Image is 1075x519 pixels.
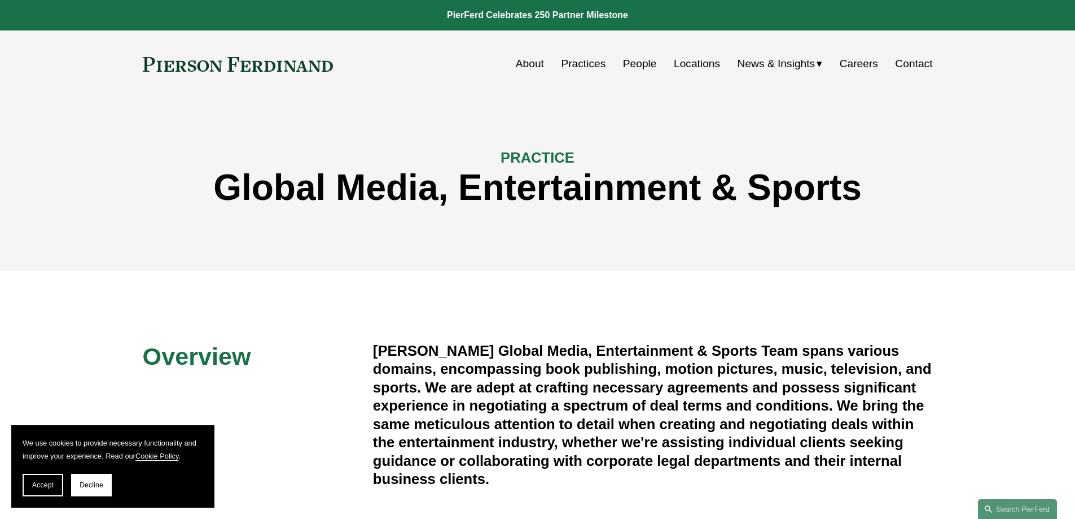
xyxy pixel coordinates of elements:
[11,425,214,508] section: Cookie banner
[135,452,179,460] a: Cookie Policy
[32,481,54,489] span: Accept
[143,343,251,370] span: Overview
[501,150,574,165] span: PRACTICE
[895,53,932,75] a: Contact
[143,167,933,208] h1: Global Media, Entertainment & Sports
[561,53,605,75] a: Practices
[23,437,203,463] p: We use cookies to provide necessary functionality and improve your experience. Read our .
[738,53,823,75] a: folder dropdown
[373,342,933,489] h4: [PERSON_NAME] Global Media, Entertainment & Sports Team spans various domains, encompassing book ...
[623,53,657,75] a: People
[71,474,112,496] button: Decline
[80,481,103,489] span: Decline
[738,54,815,74] span: News & Insights
[516,53,544,75] a: About
[23,474,63,496] button: Accept
[978,499,1057,519] a: Search this site
[674,53,720,75] a: Locations
[840,53,878,75] a: Careers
